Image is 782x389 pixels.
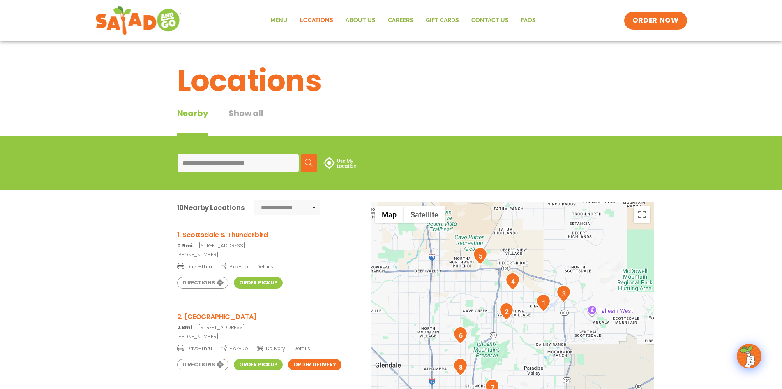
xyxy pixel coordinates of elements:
span: 10 [177,203,184,212]
img: wpChatIcon [738,345,761,368]
a: GIFT CARDS [420,11,465,30]
img: new-SAG-logo-768×292 [95,4,182,37]
a: About Us [339,11,382,30]
button: Show street map [375,206,404,223]
span: Drive-Thru [177,344,212,352]
span: Pick-Up [221,344,248,352]
div: 2 [499,303,514,320]
a: Drive-Thru Pick-Up Delivery Details [177,342,354,352]
a: Order Pickup [234,359,283,370]
nav: Menu [264,11,542,30]
h3: 1. Scottsdale & Thunderbird [177,230,354,240]
p: [STREET_ADDRESS] [177,242,354,249]
a: 1. Scottsdale & Thunderbird 0.9mi[STREET_ADDRESS] [177,230,354,249]
span: Drive-Thru [177,262,212,270]
a: Contact Us [465,11,515,30]
div: Tabbed content [177,107,284,136]
a: ORDER NOW [624,12,687,30]
a: Menu [264,11,294,30]
span: Details [256,263,273,270]
a: FAQs [515,11,542,30]
div: 8 [453,358,468,376]
img: search.svg [305,159,313,167]
button: Show all [228,107,263,136]
a: Order Delivery [288,359,341,370]
div: 6 [453,326,468,344]
div: 3 [556,285,571,303]
div: 1 [536,294,551,312]
div: 4 [505,273,520,290]
span: Delivery [256,345,285,352]
button: Toggle fullscreen view [634,206,650,223]
div: Nearby Locations [177,203,245,213]
p: [STREET_ADDRESS] [177,324,354,331]
img: use-location.svg [323,157,356,169]
span: ORDER NOW [632,16,678,26]
a: Order Pickup [234,277,283,289]
strong: 0.9mi [177,242,193,249]
h1: Locations [177,58,605,103]
a: [PHONE_NUMBER] [177,333,354,340]
a: 2. [GEOGRAPHIC_DATA] 2.8mi[STREET_ADDRESS] [177,312,354,331]
div: 5 [473,247,487,265]
a: Directions [177,359,228,370]
button: Show satellite imagery [404,206,445,223]
a: Directions [177,277,228,289]
a: [PHONE_NUMBER] [177,251,354,259]
div: Nearby [177,107,208,136]
a: Locations [294,11,339,30]
a: Drive-Thru Pick-Up Details [177,260,354,270]
a: Careers [382,11,420,30]
h3: 2. [GEOGRAPHIC_DATA] [177,312,354,322]
span: Pick-Up [221,262,248,270]
strong: 2.8mi [177,324,192,331]
span: Details [293,345,310,352]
